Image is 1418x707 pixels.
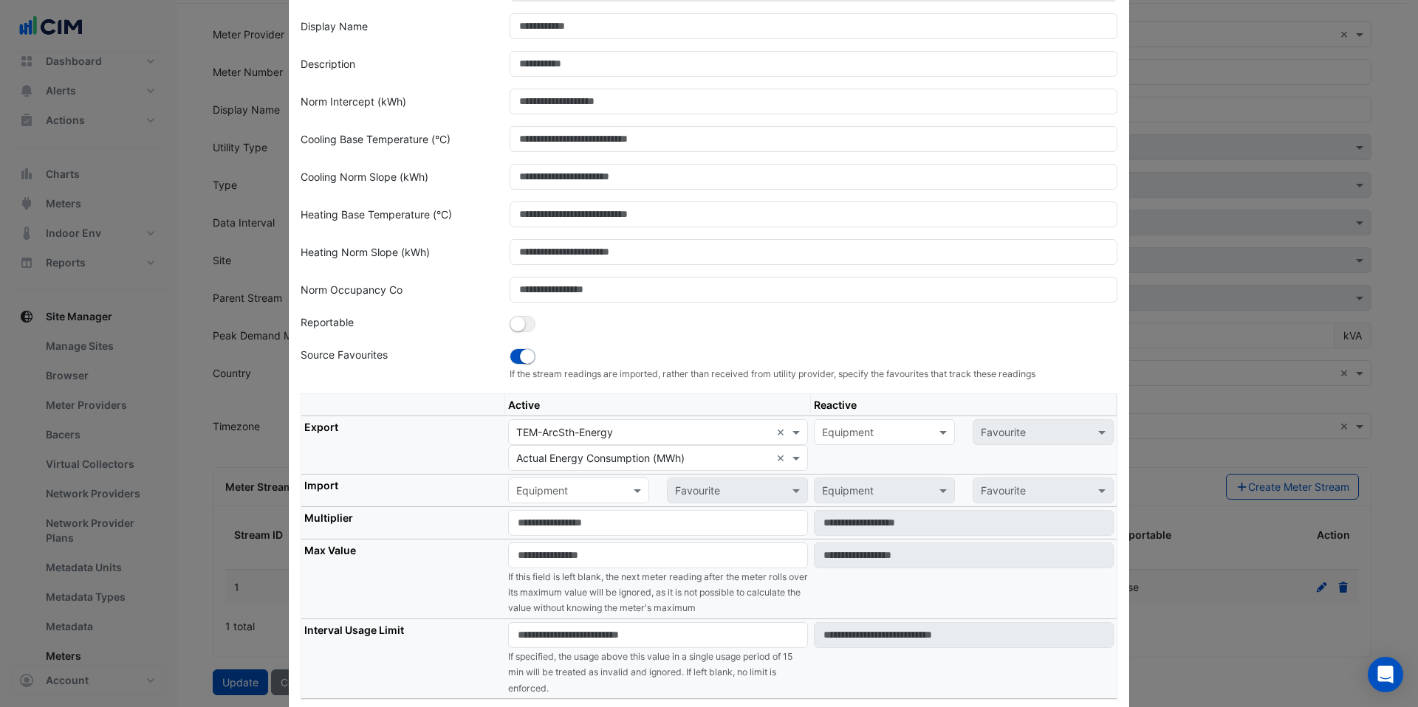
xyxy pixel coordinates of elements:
label: Description [301,51,355,77]
th: Import [301,475,505,507]
label: Cooling Base Temperature (°C) [301,126,451,152]
label: Cooling Norm Slope (kWh) [301,164,428,190]
small: If this field is left blank, the next meter reading after the meter rolls over its maximum value ... [508,571,808,614]
td: Disabled because you must select a reactive export favourite first [811,475,1117,507]
span: Clear [776,424,789,440]
small: If the stream readings are imported, rather than received from utility provider, specify the favo... [510,368,1118,381]
small: If specified, the usage above this value in a single usage period of 15 min will be treated as in... [508,651,792,694]
span: Clear [776,450,789,466]
label: Heating Norm Slope (kWh) [301,239,430,265]
label: Norm Intercept (kWh) [301,89,406,114]
label: Display Name [301,13,368,39]
th: Multiplier [301,507,505,539]
div: Please select Equipment first [964,419,1123,445]
div: Please select Equipment first [658,477,817,503]
th: Interval Usage Limit [301,619,505,699]
th: Reactive [811,394,1117,416]
th: Max Value [301,539,505,619]
label: Source Favourites [301,347,388,368]
label: Reportable [301,314,354,335]
th: Export [301,416,505,475]
label: Heating Base Temperature (°C) [301,201,452,227]
label: Norm Occupancy Co [301,277,403,303]
th: Active [505,394,811,416]
div: Open Intercom Messenger [1368,657,1403,692]
div: Please select Equipment first [964,477,1123,503]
